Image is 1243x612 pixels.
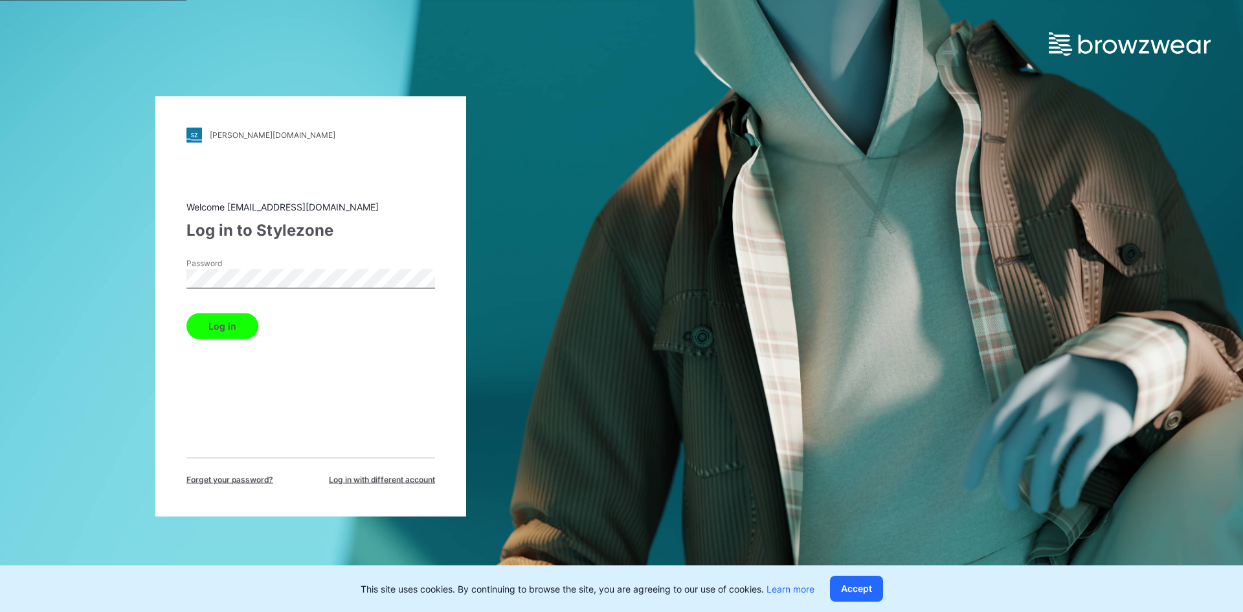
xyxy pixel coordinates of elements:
[767,584,814,595] a: Learn more
[186,199,435,213] div: Welcome [EMAIL_ADDRESS][DOMAIN_NAME]
[186,127,202,142] img: stylezone-logo.562084cfcfab977791bfbf7441f1a819.svg
[1049,32,1211,56] img: browzwear-logo.e42bd6dac1945053ebaf764b6aa21510.svg
[210,130,335,140] div: [PERSON_NAME][DOMAIN_NAME]
[186,313,258,339] button: Log in
[830,576,883,602] button: Accept
[329,473,435,485] span: Log in with different account
[186,127,435,142] a: [PERSON_NAME][DOMAIN_NAME]
[186,257,277,269] label: Password
[361,582,814,596] p: This site uses cookies. By continuing to browse the site, you are agreeing to our use of cookies.
[186,473,273,485] span: Forget your password?
[186,218,435,242] div: Log in to Stylezone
